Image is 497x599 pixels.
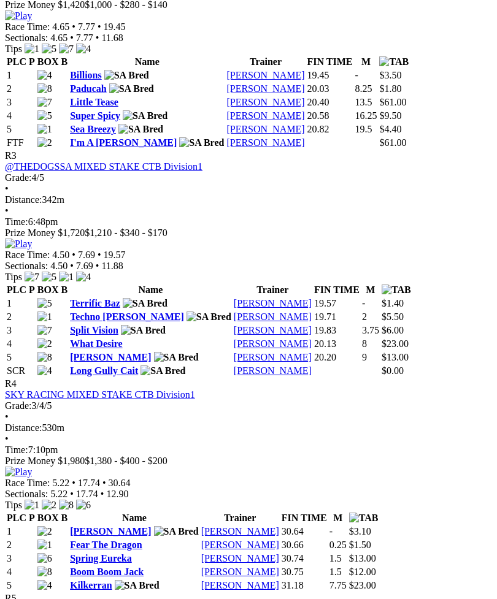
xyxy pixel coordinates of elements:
[5,44,22,54] span: Tips
[281,525,328,538] td: 30.64
[70,580,112,590] a: Kilkerran
[349,553,376,563] span: $13.00
[5,478,50,488] span: Race Time:
[234,311,312,322] a: [PERSON_NAME]
[70,137,177,148] a: I'm A [PERSON_NAME]
[72,478,75,488] span: •
[5,216,28,227] span: Time:
[307,56,353,68] th: FIN TIME
[362,298,365,308] text: -
[234,298,312,308] a: [PERSON_NAME]
[314,311,360,323] td: 19.71
[6,137,36,149] td: FTF
[6,351,36,364] td: 5
[37,110,52,121] img: 5
[25,272,39,283] img: 7
[154,526,199,537] img: SA Bred
[281,512,328,524] th: FIN TIME
[226,137,304,148] a: [PERSON_NAME]
[382,338,409,349] span: $23.00
[5,261,48,271] span: Sectionals:
[6,96,36,109] td: 3
[226,97,304,107] a: [PERSON_NAME]
[6,552,36,565] td: 3
[5,172,492,183] div: 4/5
[226,56,305,68] th: Trainer
[50,32,67,43] span: 4.65
[281,579,328,592] td: 31.18
[70,83,107,94] a: Paducah
[70,553,132,563] a: Spring Eureka
[96,32,99,43] span: •
[101,32,123,43] span: 11.68
[5,183,9,194] span: •
[118,124,163,135] img: SA Bred
[115,580,160,591] img: SA Bred
[354,56,377,68] th: M
[37,83,52,94] img: 8
[281,552,328,565] td: 30.74
[281,566,328,578] td: 30.75
[85,227,168,238] span: $1,210 - $340 - $170
[382,325,404,335] span: $6.00
[5,10,32,21] img: Play
[307,83,353,95] td: 20.03
[70,298,120,308] a: Terrific Baz
[59,44,74,55] img: 7
[7,513,26,523] span: PLC
[201,512,280,524] th: Trainer
[329,526,333,536] text: -
[226,110,304,121] a: [PERSON_NAME]
[314,284,360,296] th: FIN TIME
[70,489,74,499] span: •
[234,352,312,362] a: [PERSON_NAME]
[37,70,52,81] img: 4
[349,526,371,536] span: $3.10
[7,56,26,67] span: PLC
[37,56,59,67] span: BOX
[355,124,372,134] text: 19.5
[234,325,312,335] a: [PERSON_NAME]
[5,21,50,32] span: Race Time:
[101,489,104,499] span: •
[6,110,36,122] td: 4
[5,378,17,389] span: R4
[29,513,35,523] span: P
[59,272,74,283] img: 1
[121,325,166,336] img: SA Bred
[37,137,52,148] img: 2
[70,338,122,349] a: What Desire
[141,365,185,376] img: SA Bred
[6,539,36,551] td: 2
[5,500,22,510] span: Tips
[70,70,102,80] a: Billions
[42,500,56,511] img: 2
[201,567,279,577] a: [PERSON_NAME]
[72,21,75,32] span: •
[25,500,39,511] img: 1
[226,83,304,94] a: [PERSON_NAME]
[76,489,98,499] span: 17.74
[76,500,91,511] img: 6
[5,161,202,172] a: @THEDOGSSA MIXED STAKE CTB Division1
[5,456,492,467] div: Prize Money $1,980
[50,261,67,271] span: 4.50
[70,540,142,550] a: Fear The Dragon
[69,284,232,296] th: Name
[201,540,279,550] a: [PERSON_NAME]
[6,297,36,310] td: 1
[70,352,151,362] a: [PERSON_NAME]
[362,325,379,335] text: 3.75
[5,400,32,411] span: Grade:
[5,389,195,400] a: SKY RACING MIXED STAKE CTB Division1
[70,311,184,322] a: Techno [PERSON_NAME]
[5,194,42,205] span: Distance:
[6,566,36,578] td: 4
[7,284,26,295] span: PLC
[37,338,52,349] img: 2
[6,123,36,135] td: 5
[379,137,406,148] span: $61.00
[307,110,353,122] td: 20.58
[154,352,199,363] img: SA Bred
[5,433,9,444] span: •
